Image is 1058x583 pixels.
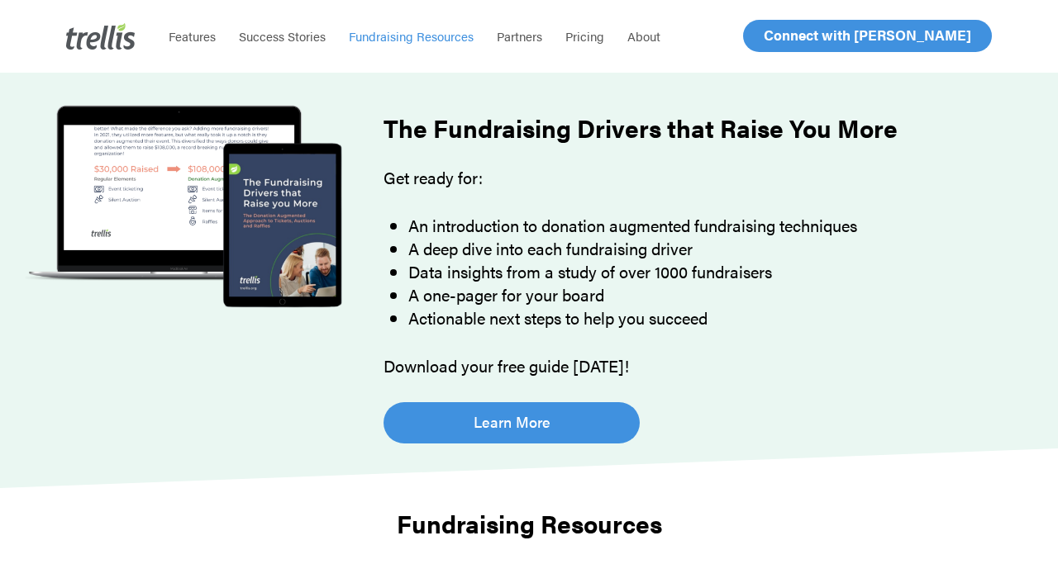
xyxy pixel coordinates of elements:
[408,306,983,329] li: Actionable next steps to help you succeed
[497,27,542,45] span: Partners
[169,27,216,45] span: Features
[337,28,485,45] a: Fundraising Resources
[408,283,983,306] li: A one-pager for your board
[474,410,550,434] span: Learn More
[397,505,662,541] strong: Fundraising Resources
[764,25,971,45] span: Connect with [PERSON_NAME]
[565,27,604,45] span: Pricing
[384,110,898,145] strong: The Fundraising Drivers that Raise You More
[408,214,983,237] li: An introduction to donation augmented fundraising techniques
[227,28,337,45] a: Success Stories
[554,28,616,45] a: Pricing
[627,27,660,45] span: About
[408,237,983,260] li: A deep dive into each fundraising driver
[349,27,474,45] span: Fundraising Resources
[408,260,983,283] li: Data insights from a study of over 1000 fundraisers
[743,20,992,52] a: Connect with [PERSON_NAME]
[384,354,983,377] p: Download your free guide [DATE]!
[616,28,672,45] a: About
[157,28,227,45] a: Features
[384,402,640,443] a: Learn More
[66,23,136,50] img: Trellis
[485,28,554,45] a: Partners
[2,93,365,320] img: The Fundraising Drivers that Raise You More Guide Cover
[239,27,326,45] span: Success Stories
[384,166,983,214] p: Get ready for:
